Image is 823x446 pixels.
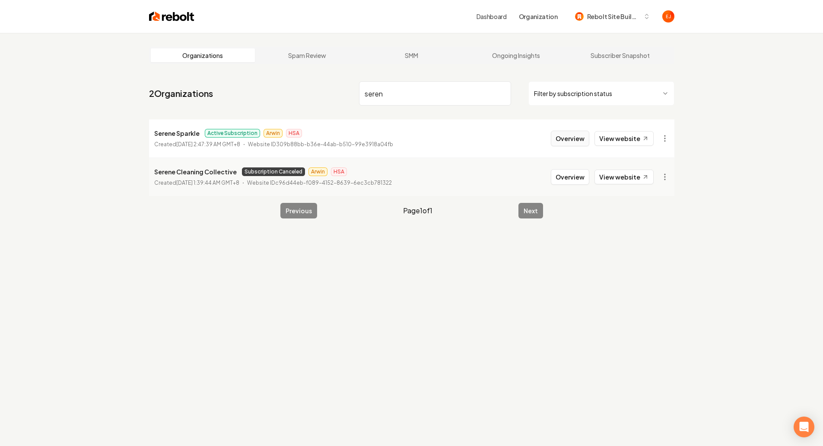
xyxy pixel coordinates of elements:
[331,167,347,176] span: HSA
[594,170,654,184] a: View website
[403,205,432,216] span: Page 1 of 1
[255,48,359,62] a: Spam Review
[154,140,240,149] p: Created
[551,169,589,185] button: Overview
[247,179,392,187] p: Website ID c96d44eb-f089-4152-8639-6ec3cb781322
[662,10,674,22] button: Open user button
[477,12,507,21] a: Dashboard
[551,131,589,146] button: Overview
[154,128,200,138] p: Serene Sparkle
[514,9,563,24] button: Organization
[594,131,654,146] a: View website
[568,48,673,62] a: Subscriber Snapshot
[794,417,814,437] div: Open Intercom Messenger
[154,179,239,187] p: Created
[151,48,255,62] a: Organizations
[176,180,239,186] time: [DATE] 1:39:44 AM GMT+8
[154,167,237,177] p: Serene Cleaning Collective
[205,129,260,138] span: Active Subscription
[248,140,393,149] p: Website ID 309b88bb-b36e-44ab-b510-99e3918a04fb
[359,81,511,106] input: Search by name or ID
[286,129,302,138] span: HSA
[662,10,674,22] img: Eduard Joers
[308,167,327,176] span: Arwin
[149,10,194,22] img: Rebolt Logo
[575,12,584,21] img: Rebolt Site Builder
[587,12,640,21] span: Rebolt Site Builder
[176,141,240,148] time: [DATE] 2:47:39 AM GMT+8
[359,48,464,62] a: SMM
[149,87,213,99] a: 2Organizations
[242,167,305,176] span: Subscription Canceled
[464,48,568,62] a: Ongoing Insights
[264,129,283,138] span: Arwin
